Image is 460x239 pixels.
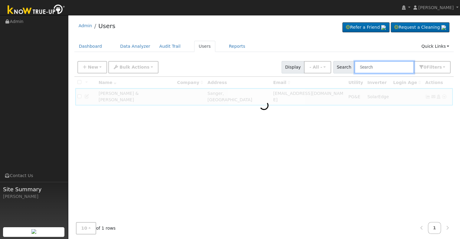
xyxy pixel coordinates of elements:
span: Bulk Actions [119,65,149,69]
a: Users [98,22,115,30]
img: retrieve [441,25,446,30]
a: Audit Trail [155,41,185,52]
a: Data Analyzer [116,41,155,52]
span: s [439,65,442,69]
a: Reports [224,41,250,52]
span: Site Summary [3,185,65,193]
div: [PERSON_NAME] [3,193,65,200]
button: Bulk Actions [108,61,158,73]
span: Filter [426,65,442,69]
input: Search [354,61,414,73]
a: Admin [79,23,92,28]
img: retrieve [381,25,386,30]
a: Dashboard [74,41,107,52]
span: Search [333,61,355,73]
button: 10 [76,222,96,234]
a: Refer a Friend [342,22,390,33]
span: [PERSON_NAME] [418,5,454,10]
span: New [88,65,98,69]
button: - All - [304,61,331,73]
img: Know True-Up [5,3,68,17]
a: Quick Links [417,41,454,52]
a: 1 [428,222,441,234]
a: Request a Cleaning [391,22,449,33]
button: 0Filters [414,61,451,73]
a: Users [194,41,215,52]
span: of 1 rows [76,222,116,234]
span: Display [282,61,304,73]
img: retrieve [31,229,36,234]
button: New [77,61,107,73]
span: 10 [81,226,87,231]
